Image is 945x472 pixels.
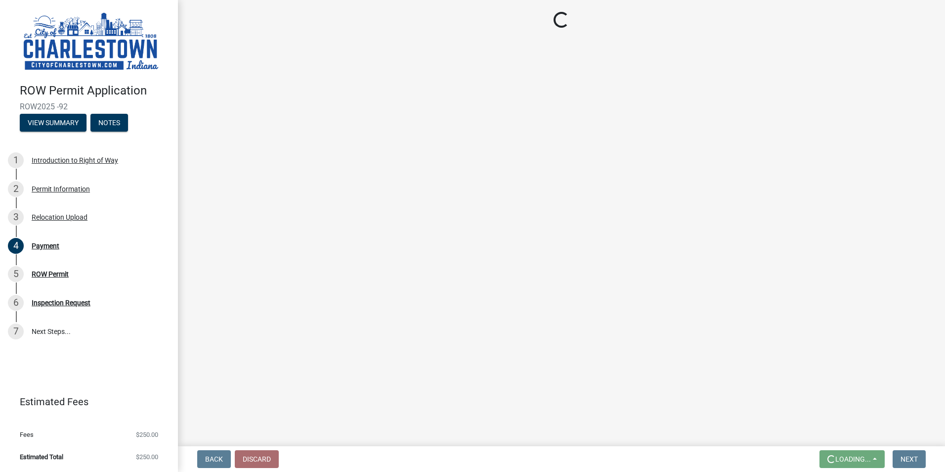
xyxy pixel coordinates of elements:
[32,186,90,192] div: Permit Information
[32,299,90,306] div: Inspection Request
[835,455,871,463] span: Loading...
[8,295,24,311] div: 6
[20,10,162,73] img: City of Charlestown, Indiana
[197,450,231,468] button: Back
[20,454,63,460] span: Estimated Total
[32,242,59,249] div: Payment
[90,114,128,132] button: Notes
[20,119,86,127] wm-modal-confirm: Summary
[8,266,24,282] div: 5
[8,324,24,339] div: 7
[20,102,158,111] span: ROW2025 -92
[901,455,918,463] span: Next
[32,214,87,221] div: Relocation Upload
[136,431,158,438] span: $250.00
[8,181,24,197] div: 2
[20,431,34,438] span: Fees
[893,450,926,468] button: Next
[90,119,128,127] wm-modal-confirm: Notes
[205,455,223,463] span: Back
[20,84,170,98] h4: ROW Permit Application
[32,157,118,164] div: Introduction to Right of Way
[235,450,279,468] button: Discard
[20,114,86,132] button: View Summary
[136,454,158,460] span: $250.00
[8,209,24,225] div: 3
[8,238,24,254] div: 4
[32,271,69,278] div: ROW Permit
[8,152,24,168] div: 1
[819,450,885,468] button: Loading...
[8,392,162,412] a: Estimated Fees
